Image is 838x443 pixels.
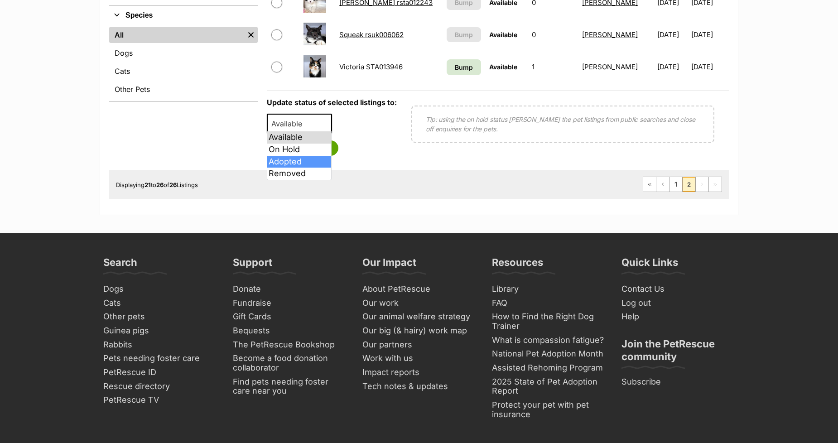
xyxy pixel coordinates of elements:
[488,310,609,333] a: How to Find the Right Dog Trainer
[229,296,350,310] a: Fundraise
[267,98,397,107] label: Update status of selected listings to:
[267,144,331,156] li: On Hold
[144,181,151,188] strong: 21
[696,177,708,192] span: Next page
[488,296,609,310] a: FAQ
[582,63,638,71] a: [PERSON_NAME]
[621,256,678,274] h3: Quick Links
[447,27,481,42] button: Bump
[339,30,404,39] a: Squeak rsuk006062
[618,375,738,389] a: Subscribe
[100,366,220,380] a: PetRescue ID
[488,361,609,375] a: Assisted Rehoming Program
[488,398,609,421] a: Protect your pet with pet insurance
[100,338,220,352] a: Rabbits
[100,380,220,394] a: Rescue directory
[268,117,311,130] span: Available
[669,177,682,192] a: Page 1
[109,63,258,79] a: Cats
[109,10,258,21] button: Species
[488,282,609,296] a: Library
[267,131,331,144] li: Available
[244,27,258,43] a: Remove filter
[359,296,479,310] a: Our work
[359,338,479,352] a: Our partners
[455,63,473,72] span: Bump
[362,256,416,274] h3: Our Impact
[156,181,164,188] strong: 26
[654,51,690,82] td: [DATE]
[359,324,479,338] a: Our big (& hairy) work map
[643,177,722,192] nav: Pagination
[267,156,331,168] li: Adopted
[229,324,350,338] a: Bequests
[267,168,331,180] li: Removed
[455,30,473,39] span: Bump
[229,375,350,398] a: Find pets needing foster care near you
[528,51,578,82] td: 1
[100,310,220,324] a: Other pets
[643,177,656,192] a: First page
[654,19,690,50] td: [DATE]
[489,63,517,71] span: Available
[709,177,722,192] span: Last page
[488,347,609,361] a: National Pet Adoption Month
[233,256,272,274] h3: Support
[618,296,738,310] a: Log out
[528,19,578,50] td: 0
[582,30,638,39] a: [PERSON_NAME]
[116,181,198,188] span: Displaying to of Listings
[489,31,517,39] span: Available
[359,380,479,394] a: Tech notes & updates
[426,115,700,134] p: Tip: using the on hold status [PERSON_NAME] the pet listings from public searches and close off e...
[100,324,220,338] a: Guinea pigs
[267,114,332,134] span: Available
[100,296,220,310] a: Cats
[109,81,258,97] a: Other Pets
[229,338,350,352] a: The PetRescue Bookshop
[109,45,258,61] a: Dogs
[656,177,669,192] a: Previous page
[229,310,350,324] a: Gift Cards
[229,352,350,375] a: Become a food donation collaborator
[359,366,479,380] a: Impact reports
[691,51,728,82] td: [DATE]
[109,25,258,101] div: Species
[492,256,543,274] h3: Resources
[229,282,350,296] a: Donate
[339,63,403,71] a: Victoria STA013946
[359,352,479,366] a: Work with us
[683,177,695,192] span: Page 2
[691,19,728,50] td: [DATE]
[359,282,479,296] a: About PetRescue
[488,333,609,347] a: What is compassion fatigue?
[100,393,220,407] a: PetRescue TV
[359,310,479,324] a: Our animal welfare strategy
[488,375,609,398] a: 2025 State of Pet Adoption Report
[618,282,738,296] a: Contact Us
[109,27,244,43] a: All
[618,310,738,324] a: Help
[447,59,481,75] a: Bump
[103,256,137,274] h3: Search
[100,352,220,366] a: Pets needing foster care
[621,337,735,368] h3: Join the PetRescue community
[100,282,220,296] a: Dogs
[169,181,177,188] strong: 26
